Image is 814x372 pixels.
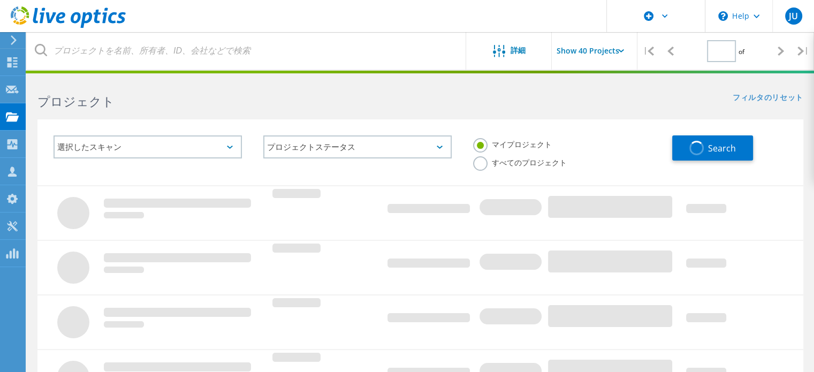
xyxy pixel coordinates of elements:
[708,142,736,154] span: Search
[473,156,567,166] label: すべてのプロジェクト
[511,47,526,54] span: 詳細
[672,135,753,161] button: Search
[11,22,126,30] a: Live Optics Dashboard
[792,32,814,70] div: |
[637,32,659,70] div: |
[733,94,803,103] a: フィルタのリセット
[718,11,728,21] svg: \n
[54,135,242,158] div: 選択したスキャン
[27,32,467,70] input: プロジェクトを名前、所有者、ID、会社などで検索
[473,138,552,148] label: マイプロジェクト
[263,135,452,158] div: プロジェクトステータス
[37,93,115,110] b: プロジェクト
[739,47,744,56] span: of
[789,12,798,20] span: JU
